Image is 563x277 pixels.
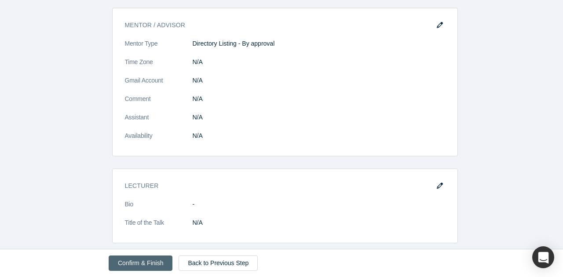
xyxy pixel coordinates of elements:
[179,255,258,271] a: Back to Previous Step
[193,131,445,140] dd: N/A
[193,76,445,85] dd: N/A
[193,200,445,209] p: -
[193,218,445,227] dd: N/A
[125,39,193,58] dt: Mentor Type
[193,94,445,104] dd: N/A
[125,113,193,131] dt: Assistant
[193,58,445,67] dd: N/A
[125,218,193,237] dt: Title of the Talk
[125,21,433,30] h3: Mentor / Advisor
[193,113,445,122] dd: N/A
[109,255,172,271] button: Confirm & Finish
[193,39,445,48] dd: Directory Listing - By approval
[125,131,193,150] dt: Availability
[125,76,193,94] dt: Gmail Account
[125,200,193,218] dt: Bio
[125,181,433,191] h3: Lecturer
[125,94,193,113] dt: Comment
[125,58,193,76] dt: Time Zone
